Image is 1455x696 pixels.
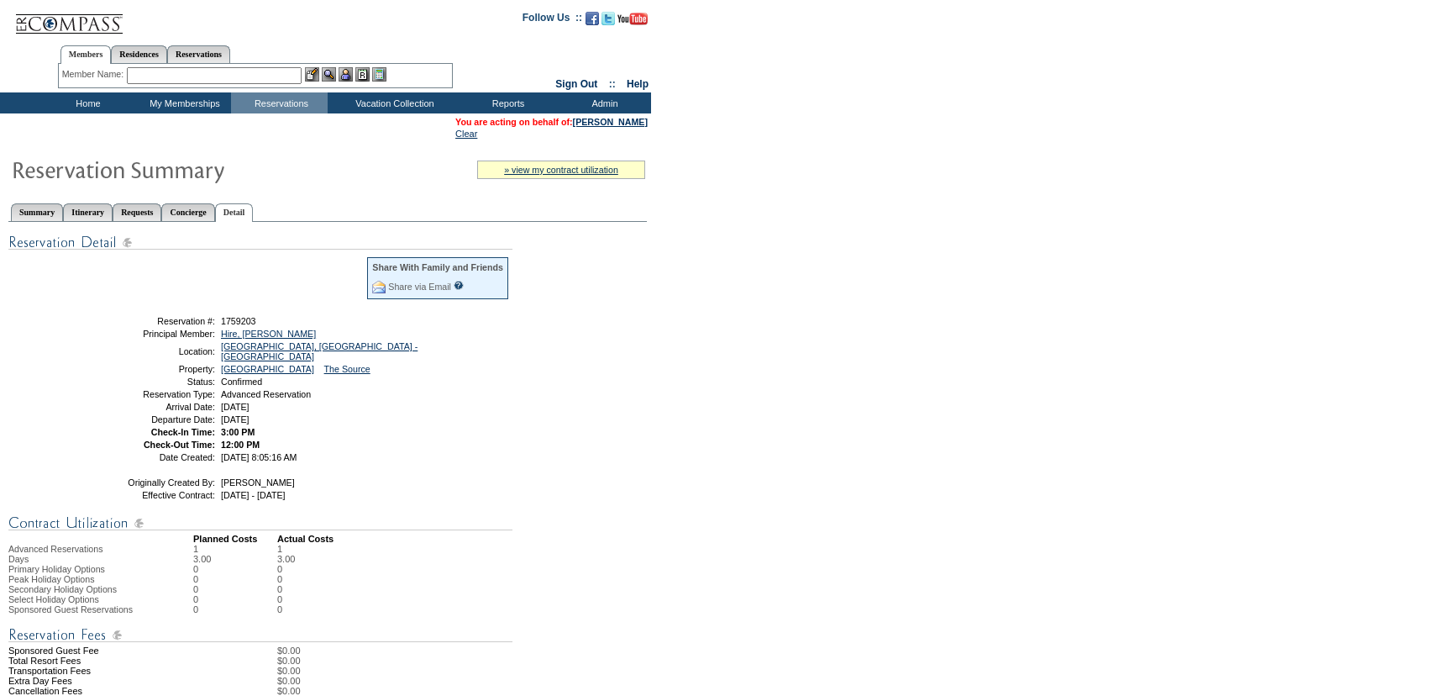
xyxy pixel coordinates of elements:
[95,329,215,339] td: Principal Member:
[221,477,295,488] span: [PERSON_NAME]
[609,78,616,90] span: ::
[277,686,647,696] td: $0.00
[8,656,193,666] td: Total Resort Fees
[339,67,353,82] img: Impersonate
[167,45,230,63] a: Reservations
[221,377,262,387] span: Confirmed
[601,17,615,27] a: Follow us on Twitter
[355,67,370,82] img: Reservations
[8,544,103,554] span: Advanced Reservations
[95,414,215,424] td: Departure Date:
[523,10,582,30] td: Follow Us ::
[193,604,277,614] td: 0
[555,78,597,90] a: Sign Out
[277,584,295,594] td: 0
[554,92,651,113] td: Admin
[193,554,277,564] td: 3.00
[95,402,215,412] td: Arrival Date:
[215,203,254,222] a: Detail
[322,67,336,82] img: View
[8,554,29,564] span: Days
[8,646,193,656] td: Sponsored Guest Fee
[95,477,215,488] td: Originally Created By:
[193,594,277,604] td: 0
[8,232,512,253] img: Reservation Detail
[95,341,215,361] td: Location:
[8,625,512,646] img: Reservation Fees
[113,203,161,221] a: Requests
[617,17,648,27] a: Subscribe to our YouTube Channel
[372,67,386,82] img: b_calculator.gif
[8,584,117,594] span: Secondary Holiday Options
[277,554,295,564] td: 3.00
[95,452,215,462] td: Date Created:
[277,574,295,584] td: 0
[454,281,464,290] input: What is this?
[95,316,215,326] td: Reservation #:
[627,78,649,90] a: Help
[328,92,458,113] td: Vacation Collection
[161,203,214,221] a: Concierge
[134,92,231,113] td: My Memberships
[221,490,286,500] span: [DATE] - [DATE]
[617,13,648,25] img: Subscribe to our YouTube Channel
[388,282,451,292] a: Share via Email
[221,329,316,339] a: Hire, [PERSON_NAME]
[277,656,647,666] td: $0.00
[95,490,215,500] td: Effective Contract:
[11,152,347,186] img: Reservaton Summary
[586,17,599,27] a: Become our fan on Facebook
[277,646,647,656] td: $0.00
[8,574,94,584] span: Peak Holiday Options
[8,564,105,574] span: Primary Holiday Options
[277,676,647,686] td: $0.00
[586,12,599,25] img: Become our fan on Facebook
[221,440,260,450] span: 12:00 PM
[324,364,370,374] a: The Source
[277,594,295,604] td: 0
[95,377,215,387] td: Status:
[277,544,295,554] td: 1
[221,316,256,326] span: 1759203
[8,686,193,696] td: Cancellation Fees
[63,203,113,221] a: Itinerary
[277,564,295,574] td: 0
[601,12,615,25] img: Follow us on Twitter
[95,389,215,399] td: Reservation Type:
[504,165,618,175] a: » view my contract utilization
[231,92,328,113] td: Reservations
[193,534,277,544] td: Planned Costs
[151,427,215,437] strong: Check-In Time:
[193,574,277,584] td: 0
[221,402,250,412] span: [DATE]
[221,341,418,361] a: [GEOGRAPHIC_DATA], [GEOGRAPHIC_DATA] - [GEOGRAPHIC_DATA]
[277,666,647,676] td: $0.00
[221,414,250,424] span: [DATE]
[277,604,295,614] td: 0
[277,534,647,544] td: Actual Costs
[221,389,311,399] span: Advanced Reservation
[144,440,215,450] strong: Check-Out Time:
[193,584,277,594] td: 0
[305,67,319,82] img: b_edit.gif
[8,513,512,534] img: Contract Utilization
[573,117,648,127] a: [PERSON_NAME]
[111,45,167,63] a: Residences
[221,452,297,462] span: [DATE] 8:05:16 AM
[221,364,314,374] a: [GEOGRAPHIC_DATA]
[221,427,255,437] span: 3:00 PM
[38,92,134,113] td: Home
[95,364,215,374] td: Property:
[8,604,133,614] span: Sponsored Guest Reservations
[62,67,127,82] div: Member Name:
[455,129,477,139] a: Clear
[8,594,99,604] span: Select Holiday Options
[60,45,112,64] a: Members
[372,262,503,272] div: Share With Family and Friends
[193,544,277,554] td: 1
[11,203,63,221] a: Summary
[8,676,193,686] td: Extra Day Fees
[8,666,193,676] td: Transportation Fees
[193,564,277,574] td: 0
[455,117,648,127] span: You are acting on behalf of:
